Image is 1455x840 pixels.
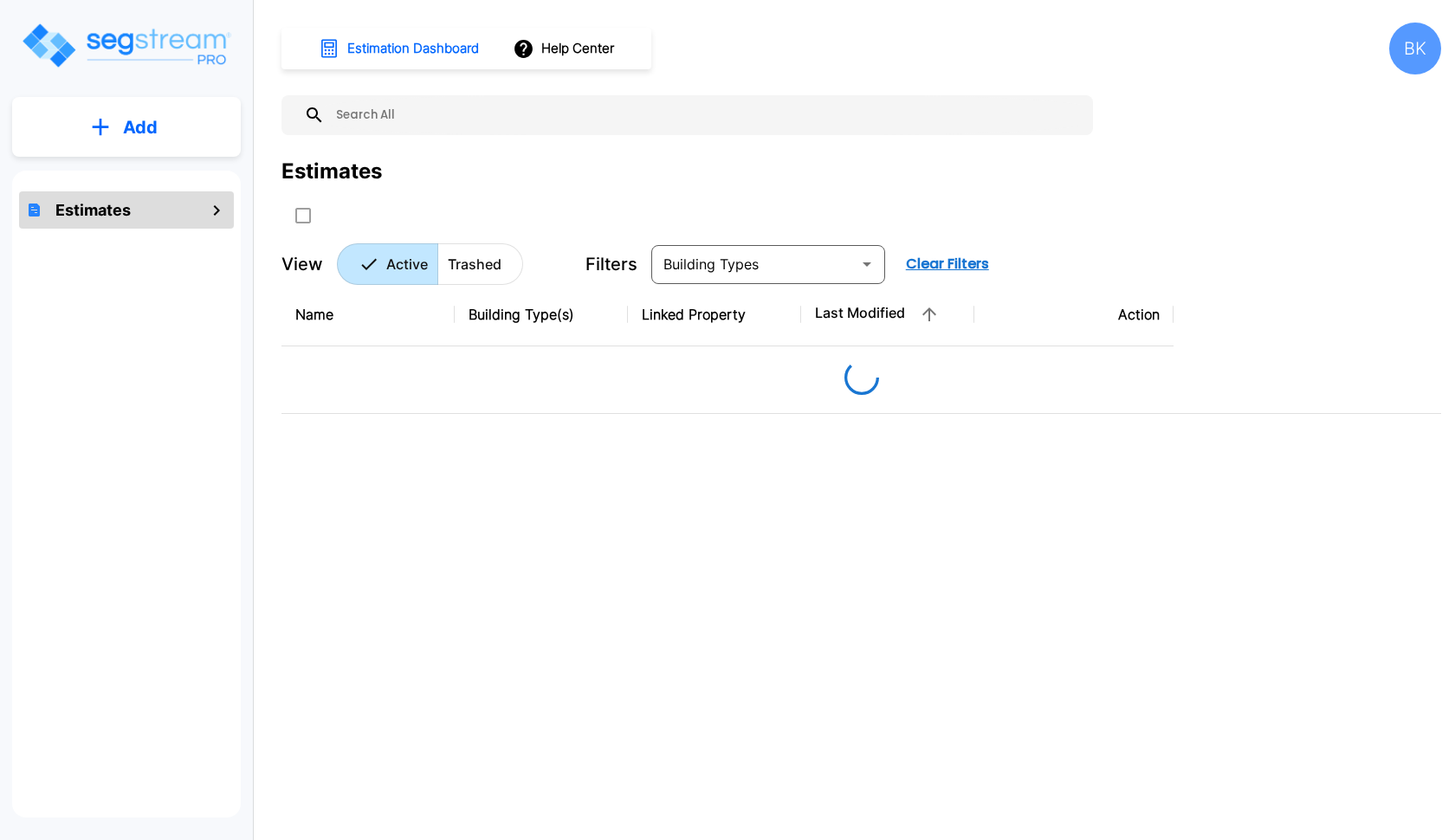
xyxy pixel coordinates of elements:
th: Action [974,283,1174,346]
button: Help Center [509,32,621,65]
div: BK [1389,23,1441,74]
p: View [281,251,323,277]
th: Building Type(s) [455,283,628,346]
th: Linked Property [628,283,801,346]
button: Clear Filters [899,247,996,281]
button: Trashed [437,243,523,285]
img: Logo [20,21,232,70]
input: Search All [325,95,1084,135]
button: Add [12,102,241,152]
div: Platform [337,243,523,285]
input: Building Types [656,252,851,276]
button: Open [855,252,879,276]
button: Active [337,243,438,285]
p: Trashed [448,254,501,275]
p: Add [123,114,158,140]
div: Name [295,304,441,325]
th: Last Modified [801,283,974,346]
p: Filters [585,251,637,277]
div: Estimates [281,156,382,187]
h1: Estimates [55,198,131,222]
button: Estimation Dashboard [312,30,488,67]
p: Active [386,254,428,275]
button: SelectAll [286,198,320,233]
h1: Estimation Dashboard [347,39,479,59]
